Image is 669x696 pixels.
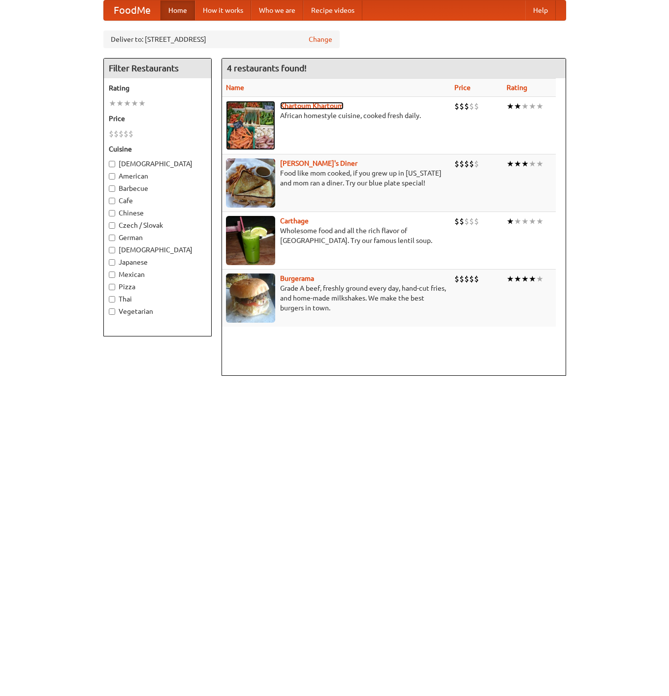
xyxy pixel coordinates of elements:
a: Who we are [251,0,303,20]
li: ★ [507,216,514,227]
p: Food like mom cooked, if you grew up in [US_STATE] and mom ran a diner. Try our blue plate special! [226,168,446,188]
li: $ [464,101,469,112]
input: American [109,173,115,180]
label: [DEMOGRAPHIC_DATA] [109,159,206,169]
input: Mexican [109,272,115,278]
label: Barbecue [109,183,206,193]
li: ★ [131,98,138,109]
li: ★ [507,273,514,284]
li: ★ [529,158,536,169]
label: Chinese [109,208,206,218]
li: ★ [507,158,514,169]
div: Deliver to: [STREET_ADDRESS] [103,30,340,48]
img: burgerama.jpg [226,273,275,323]
input: [DEMOGRAPHIC_DATA] [109,247,115,253]
li: $ [454,158,459,169]
p: Grade A beef, freshly ground every day, hand-cut fries, and home-made milkshakes. We make the bes... [226,283,446,313]
li: $ [474,158,479,169]
li: $ [469,273,474,284]
li: ★ [536,216,543,227]
a: [PERSON_NAME]'s Diner [280,159,357,167]
li: ★ [507,101,514,112]
a: How it works [195,0,251,20]
a: Recipe videos [303,0,362,20]
li: ★ [536,101,543,112]
li: ★ [124,98,131,109]
h5: Price [109,114,206,123]
a: Home [160,0,195,20]
li: $ [459,158,464,169]
li: $ [119,128,124,139]
a: Change [309,34,332,44]
label: Japanese [109,257,206,267]
li: ★ [521,101,529,112]
h5: Cuisine [109,144,206,154]
li: $ [469,216,474,227]
img: carthage.jpg [226,216,275,265]
a: Burgerama [280,274,314,282]
a: Carthage [280,217,309,225]
label: Thai [109,294,206,304]
input: Cafe [109,198,115,204]
label: [DEMOGRAPHIC_DATA] [109,245,206,255]
li: ★ [109,98,116,109]
li: ★ [514,273,521,284]
input: Japanese [109,259,115,266]
h4: Filter Restaurants [104,59,211,78]
li: $ [454,273,459,284]
li: $ [474,216,479,227]
li: $ [474,101,479,112]
label: Pizza [109,282,206,292]
li: ★ [138,98,146,109]
label: Cafe [109,196,206,206]
input: Chinese [109,210,115,216]
li: $ [459,101,464,112]
a: FoodMe [104,0,160,20]
input: German [109,235,115,241]
li: ★ [529,273,536,284]
li: $ [464,273,469,284]
a: Help [525,0,556,20]
input: Vegetarian [109,308,115,315]
li: $ [469,101,474,112]
img: sallys.jpg [226,158,275,208]
li: ★ [514,101,521,112]
li: ★ [514,216,521,227]
a: Khartoum Khartoum [280,102,344,110]
li: ★ [536,158,543,169]
h5: Rating [109,83,206,93]
li: $ [454,216,459,227]
ng-pluralize: 4 restaurants found! [227,63,307,73]
label: American [109,171,206,181]
label: Czech / Slovak [109,220,206,230]
a: Name [226,84,244,91]
li: ★ [521,158,529,169]
input: Pizza [109,284,115,290]
p: African homestyle cuisine, cooked fresh daily. [226,111,446,121]
li: $ [454,101,459,112]
li: $ [459,216,464,227]
label: Vegetarian [109,306,206,316]
input: Czech / Slovak [109,222,115,229]
input: [DEMOGRAPHIC_DATA] [109,161,115,167]
li: $ [474,273,479,284]
label: Mexican [109,270,206,279]
li: $ [469,158,474,169]
li: ★ [536,273,543,284]
input: Thai [109,296,115,303]
li: $ [464,216,469,227]
li: ★ [529,101,536,112]
a: Rating [507,84,527,91]
img: khartoum.jpg [226,101,275,150]
li: $ [128,128,133,139]
a: Price [454,84,471,91]
label: German [109,233,206,242]
li: ★ [521,216,529,227]
input: Barbecue [109,185,115,192]
li: ★ [116,98,124,109]
li: ★ [514,158,521,169]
